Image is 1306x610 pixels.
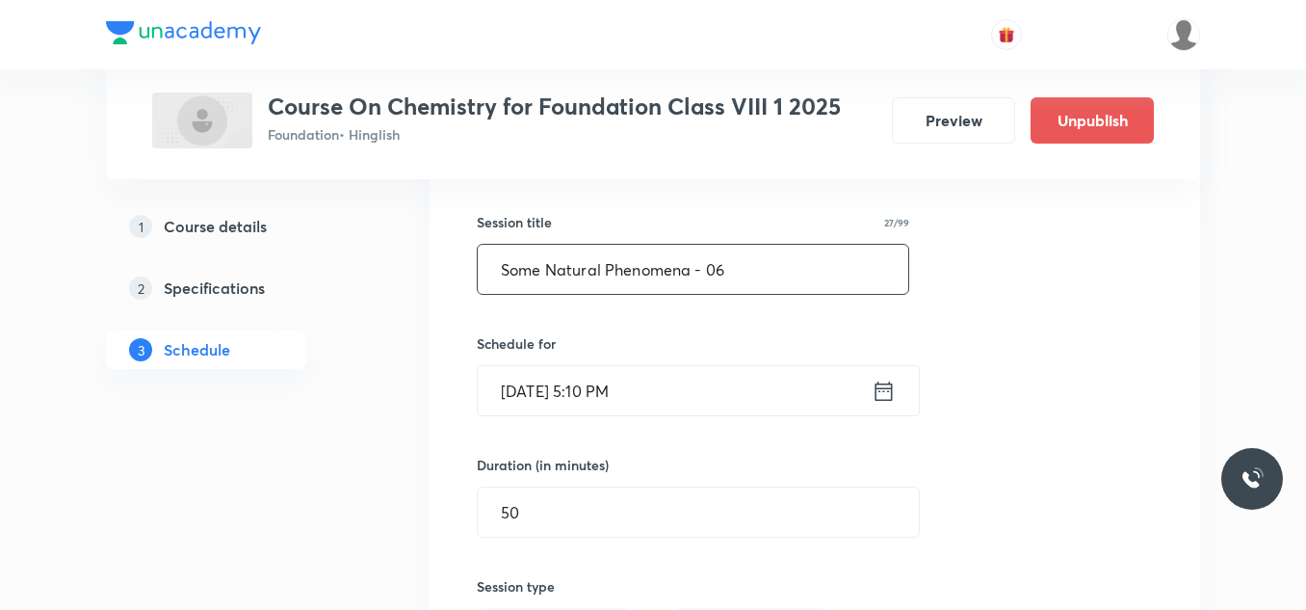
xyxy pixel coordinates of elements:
h6: Schedule for [477,333,909,354]
input: 50 [478,488,919,537]
p: 2 [129,277,152,300]
h3: Course On Chemistry for Foundation Class VIII 1 2025 [268,93,841,120]
button: avatar [991,19,1022,50]
img: Company Logo [106,21,261,44]
a: 1Course details [106,207,368,246]
h6: Session type [477,576,555,597]
p: 27/99 [884,218,909,227]
img: saransh sharma [1167,18,1200,51]
h5: Course details [164,215,267,238]
a: 2Specifications [106,269,368,307]
p: 3 [129,338,152,361]
img: ttu [1241,467,1264,491]
p: 1 [129,215,152,238]
h6: Duration (in minutes) [477,455,609,475]
img: BAEB8E6C-84AF-43F7-BC87-82D8BD5EF684_plus.png [152,93,252,148]
h6: Session title [477,212,552,232]
button: Unpublish [1031,97,1154,144]
img: avatar [998,26,1015,43]
h5: Schedule [164,338,230,361]
a: Company Logo [106,21,261,49]
h5: Specifications [164,277,265,300]
p: Foundation • Hinglish [268,124,841,145]
button: Preview [892,97,1015,144]
input: A great title is short, clear and descriptive [478,245,908,294]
